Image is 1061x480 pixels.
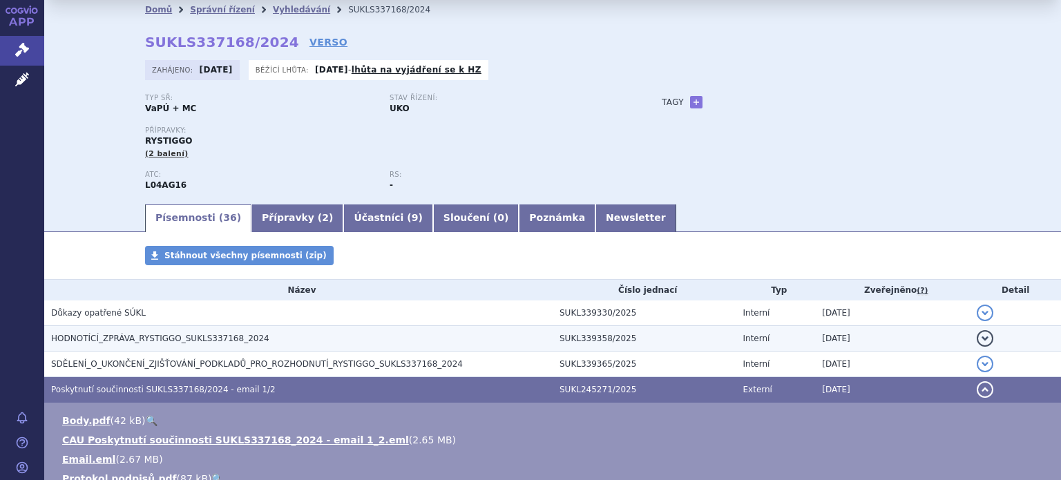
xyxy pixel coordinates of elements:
[145,94,376,102] p: Typ SŘ:
[315,65,348,75] strong: [DATE]
[736,280,816,300] th: Typ
[595,204,676,232] a: Newsletter
[977,381,993,398] button: detail
[62,454,115,465] a: Email.eml
[743,334,770,343] span: Interní
[145,5,172,15] a: Domů
[815,300,970,326] td: [DATE]
[497,212,504,223] span: 0
[977,305,993,321] button: detail
[917,286,928,296] abbr: (?)
[44,280,553,300] th: Název
[145,180,187,190] strong: ROZANOLIXIZUMAB
[390,94,620,102] p: Stav řízení:
[815,352,970,377] td: [DATE]
[815,280,970,300] th: Zveřejněno
[62,434,409,445] a: CAU Poskytnutí součinnosti SUKLS337168_2024 - email 1_2.eml
[433,204,519,232] a: Sloučení (0)
[145,171,376,179] p: ATC:
[251,204,343,232] a: Přípravky (2)
[273,5,330,15] a: Vyhledávání
[519,204,595,232] a: Poznámka
[51,359,463,369] span: SDĚLENÍ_O_UKONČENÍ_ZJIŠŤOVÁNÍ_PODKLADŮ_PRO_ROZHODNUTÍ_RYSTIGGO_SUKLS337168_2024
[322,212,329,223] span: 2
[553,352,736,377] td: SUKL339365/2025
[62,415,111,426] a: Body.pdf
[145,246,334,265] a: Stáhnout všechny písemnosti (zip)
[145,34,299,50] strong: SUKLS337168/2024
[145,104,196,113] strong: VaPÚ + MC
[390,171,620,179] p: RS:
[352,65,481,75] a: lhůta na vyjádření se k HZ
[146,415,157,426] a: 🔍
[977,356,993,372] button: detail
[200,65,233,75] strong: [DATE]
[51,385,276,394] span: Poskytnutí součinnosti SUKLS337168/2024 - email 1/2
[343,204,432,232] a: Účastníci (9)
[970,280,1061,300] th: Detail
[553,377,736,403] td: SUKL245271/2025
[223,212,236,223] span: 36
[145,136,192,146] span: RYSTIGGO
[553,280,736,300] th: Číslo jednací
[309,35,347,49] a: VERSO
[553,326,736,352] td: SUKL339358/2025
[315,64,481,75] p: -
[815,326,970,352] td: [DATE]
[390,104,410,113] strong: UKO
[114,415,142,426] span: 42 kB
[256,64,312,75] span: Běžící lhůta:
[62,414,1047,428] li: ( )
[145,204,251,232] a: Písemnosti (36)
[412,212,419,223] span: 9
[815,377,970,403] td: [DATE]
[152,64,195,75] span: Zahájeno:
[190,5,255,15] a: Správní řízení
[743,308,770,318] span: Interní
[51,308,146,318] span: Důkazy opatřené SÚKL
[690,96,702,108] a: +
[412,434,452,445] span: 2.65 MB
[390,180,393,190] strong: -
[553,300,736,326] td: SUKL339330/2025
[145,149,189,158] span: (2 balení)
[743,385,772,394] span: Externí
[164,251,327,260] span: Stáhnout všechny písemnosti (zip)
[120,454,159,465] span: 2.67 MB
[977,330,993,347] button: detail
[51,334,269,343] span: HODNOTÍCÍ_ZPRÁVA_RYSTIGGO_SUKLS337168_2024
[743,359,770,369] span: Interní
[145,126,634,135] p: Přípravky:
[62,452,1047,466] li: ( )
[662,94,684,111] h3: Tagy
[62,433,1047,447] li: ( )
